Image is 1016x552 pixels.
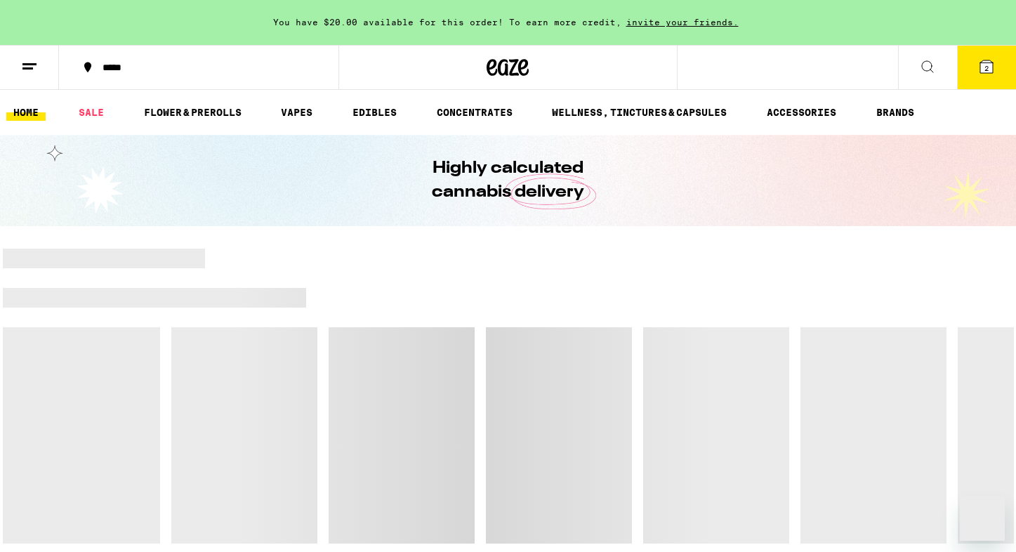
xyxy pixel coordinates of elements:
[137,104,249,121] a: FLOWER & PREROLLS
[273,18,621,27] span: You have $20.00 available for this order! To earn more credit,
[621,18,744,27] span: invite your friends.
[430,104,520,121] a: CONCENTRATES
[345,104,404,121] a: EDIBLES
[274,104,319,121] a: VAPES
[984,64,989,72] span: 2
[957,46,1016,89] button: 2
[760,104,843,121] a: ACCESSORIES
[545,104,734,121] a: WELLNESS, TINCTURES & CAPSULES
[72,104,111,121] a: SALE
[392,157,624,204] h1: Highly calculated cannabis delivery
[960,496,1005,541] iframe: Button to launch messaging window
[869,104,921,121] a: BRANDS
[6,104,46,121] a: HOME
